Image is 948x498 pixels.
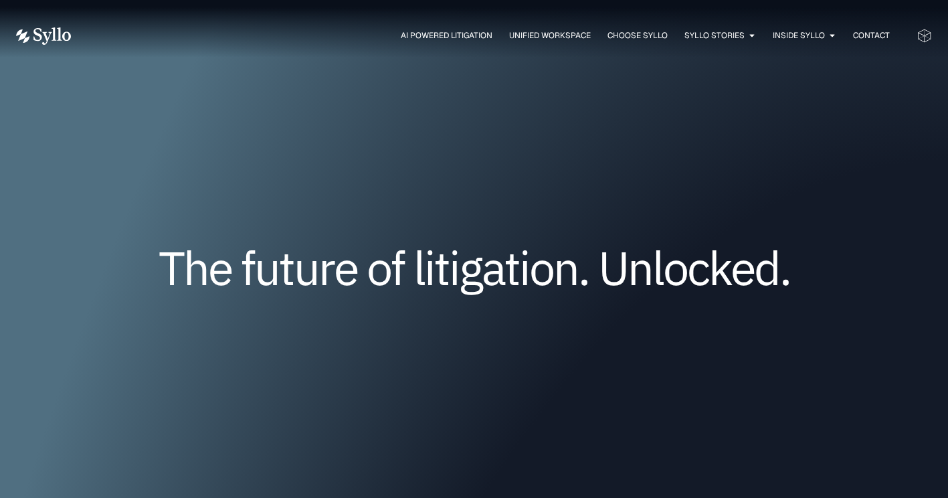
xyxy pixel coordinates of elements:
[401,29,492,41] a: AI Powered Litigation
[684,29,745,41] a: Syllo Stories
[98,29,890,42] nav: Menu
[16,27,71,45] img: Vector
[773,29,825,41] a: Inside Syllo
[853,29,890,41] a: Contact
[509,29,591,41] a: Unified Workspace
[607,29,668,41] a: Choose Syllo
[96,246,852,290] h1: The future of litigation. Unlocked.
[98,29,890,42] div: Menu Toggle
